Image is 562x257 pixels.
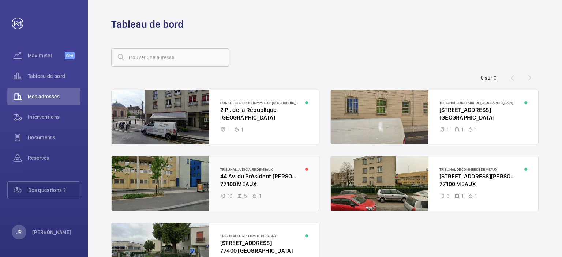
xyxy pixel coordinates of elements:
[28,94,60,99] font: Mes adresses
[28,73,65,79] font: Tableau de bord
[32,229,72,235] font: [PERSON_NAME]
[28,114,60,120] font: Interventions
[28,187,66,193] font: Des questions ?
[16,229,22,235] font: JR
[111,48,229,67] input: Trouver une adresse
[66,53,73,58] font: Bêta
[28,135,55,140] font: Documents
[28,155,49,161] font: Réserves
[28,53,52,58] font: Maximiser
[481,75,497,81] font: 0 sur 0
[111,18,184,30] font: Tableau de bord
